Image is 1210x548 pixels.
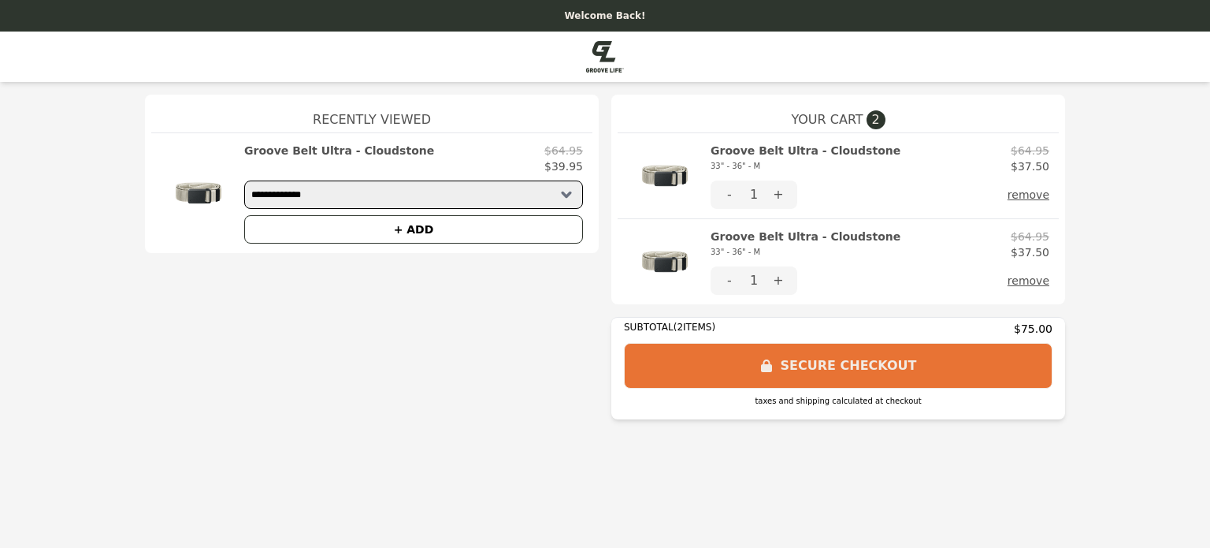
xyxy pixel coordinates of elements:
span: ( 2 ITEMS) [674,322,715,333]
p: Welcome Back! [9,9,1201,22]
img: Brand Logo [586,41,624,73]
div: taxes and shipping calculated at checkout [624,395,1052,407]
button: - [711,267,748,295]
button: - [711,181,748,209]
p: $37.50 [1011,244,1049,260]
span: SUBTOTAL [624,322,674,333]
img: Groove Belt Ultra - Cloudstone [161,143,236,244]
button: remove [1008,267,1049,295]
button: SECURE CHECKOUT [624,343,1052,389]
div: 33" - 36" - M [711,244,900,260]
img: Groove Belt Ultra - Cloudstone [627,229,703,295]
div: 1 [748,267,759,295]
div: 1 [748,181,759,209]
p: $64.95 [1011,229,1049,244]
span: $75.00 [1014,321,1052,337]
p: $37.50 [1011,158,1049,174]
p: $39.95 [544,158,583,174]
button: + [759,181,797,209]
span: 2 [867,110,885,129]
h2: Groove Belt Ultra - Cloudstone [711,229,900,260]
button: remove [1008,181,1049,209]
button: + ADD [244,215,583,244]
h1: Recently Viewed [151,95,592,132]
h2: Groove Belt Ultra - Cloudstone [711,143,900,174]
button: + [759,267,797,295]
img: Groove Belt Ultra - Cloudstone [627,143,703,209]
select: Select a product variant [244,181,583,209]
h2: Groove Belt Ultra - Cloudstone [244,143,434,158]
div: 33" - 36" - M [711,158,900,174]
p: $64.95 [544,143,583,158]
p: $64.95 [1011,143,1049,158]
span: YOUR CART [791,110,863,129]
